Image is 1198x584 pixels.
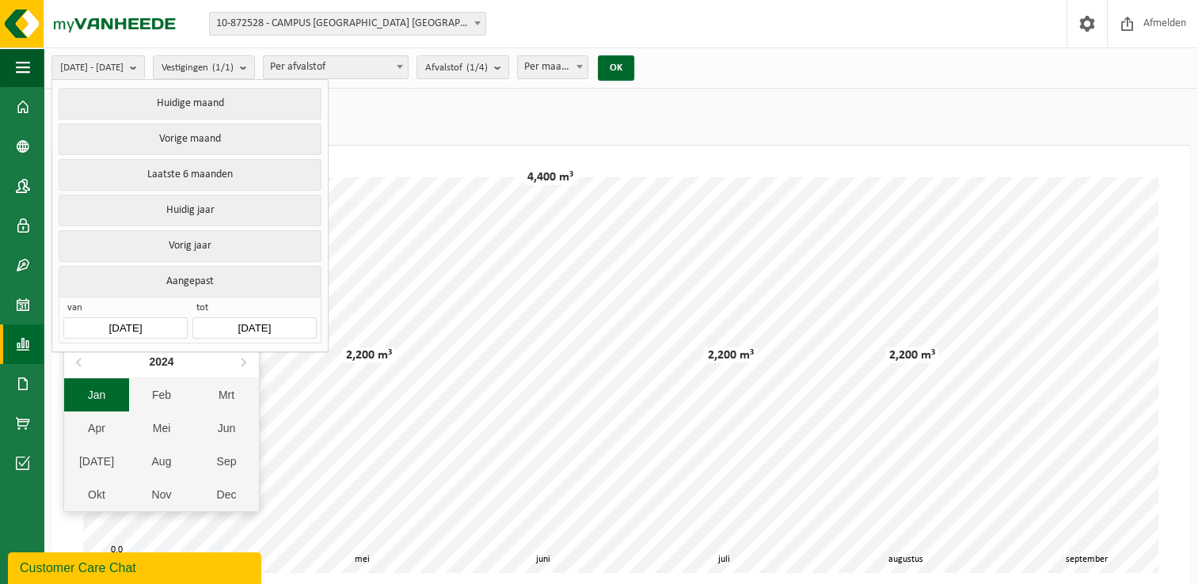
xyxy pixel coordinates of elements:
button: Vorig jaar [59,230,321,262]
button: Huidig jaar [59,195,321,226]
div: Aug [129,445,194,478]
span: [DATE] - [DATE] [60,56,124,80]
count: (1/1) [212,63,234,73]
button: Afvalstof(1/4) [416,55,509,79]
span: Vestigingen [162,56,234,80]
div: Dec [194,478,259,511]
div: Mei [129,411,194,445]
iframe: chat widget [8,549,264,584]
div: 2,200 m³ [704,347,758,363]
div: Apr [64,411,129,445]
div: [DATE] [64,445,129,478]
count: (1/4) [466,63,488,73]
button: OK [598,55,634,81]
span: 10-872528 - CAMPUS VIJVERBEEK ASSE - ASSE [210,13,485,35]
span: Per afvalstof [264,56,408,78]
div: Nov [129,478,194,511]
div: Okt [64,478,129,511]
span: 10-872528 - CAMPUS VIJVERBEEK ASSE - ASSE [209,12,486,36]
span: Afvalstof [425,56,488,80]
div: 2,200 m³ [885,347,939,363]
button: Laatste 6 maanden [59,159,321,191]
div: 2,200 m³ [342,347,396,363]
span: Per afvalstof [263,55,409,79]
span: tot [192,301,316,317]
button: Vorige maand [59,123,321,155]
span: van [63,301,187,317]
div: Jun [194,411,259,445]
div: Feb [129,378,194,411]
button: [DATE] - [DATE] [51,55,145,79]
span: Per maand [518,56,588,78]
span: Per maand [517,55,589,79]
button: Aangepast [59,266,321,297]
div: Mrt [194,378,259,411]
button: Vestigingen(1/1) [153,55,255,79]
div: 2024 [143,349,180,374]
div: Jan [64,378,129,411]
div: Sep [194,445,259,478]
button: Huidige maand [59,88,321,119]
div: 4,400 m³ [523,169,577,185]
